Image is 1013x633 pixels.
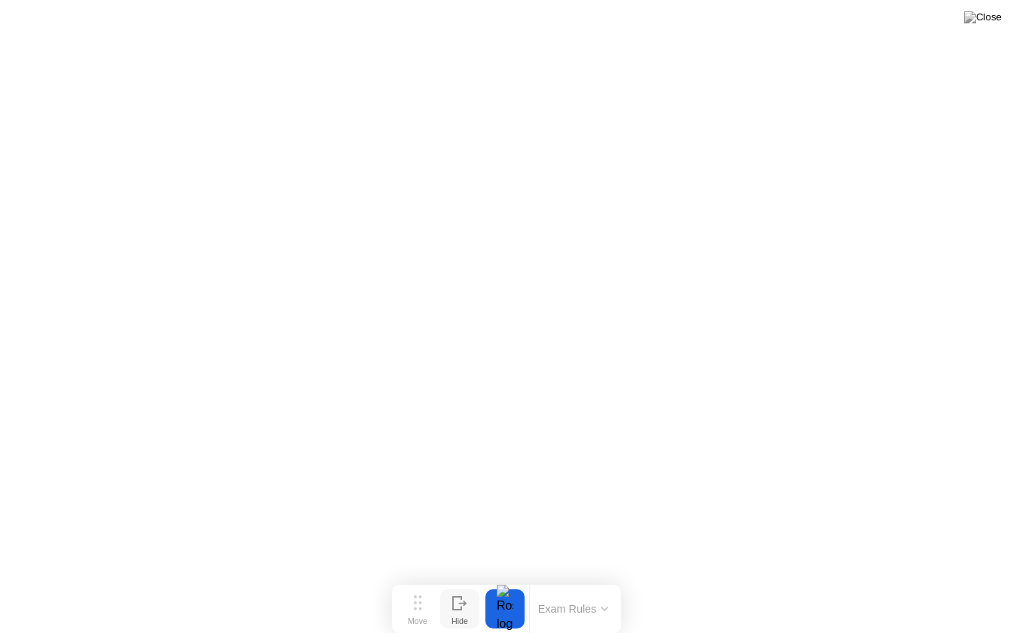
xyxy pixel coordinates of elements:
button: Hide [440,589,479,628]
button: Exam Rules [534,602,614,616]
button: Move [398,589,437,628]
div: Move [408,616,427,625]
img: Close [964,11,1002,23]
div: Hide [451,616,468,625]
